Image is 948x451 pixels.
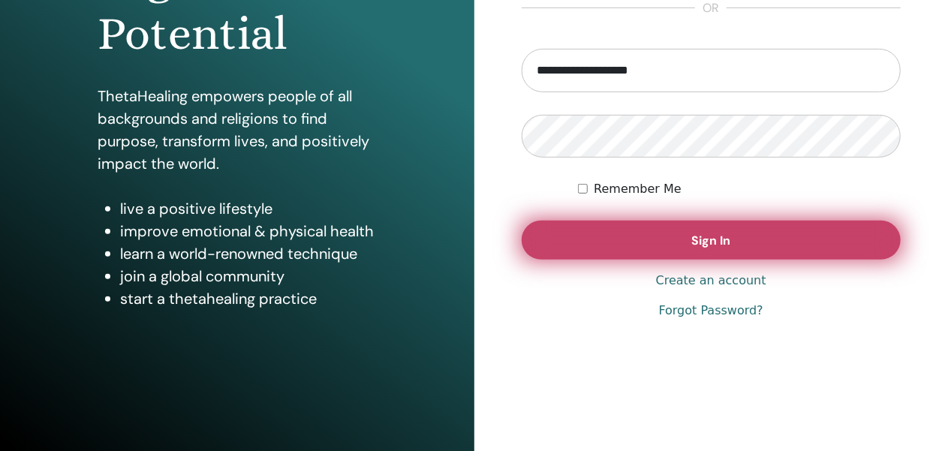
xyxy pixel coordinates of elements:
[120,265,376,287] li: join a global community
[120,220,376,242] li: improve emotional & physical health
[120,242,376,265] li: learn a world-renowned technique
[120,197,376,220] li: live a positive lifestyle
[659,302,763,320] a: Forgot Password?
[522,221,901,260] button: Sign In
[120,287,376,310] li: start a thetahealing practice
[98,85,376,175] p: ThetaHealing empowers people of all backgrounds and religions to find purpose, transform lives, a...
[594,180,682,198] label: Remember Me
[691,233,730,248] span: Sign In
[656,272,766,290] a: Create an account
[578,180,901,198] div: Keep me authenticated indefinitely or until I manually logout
